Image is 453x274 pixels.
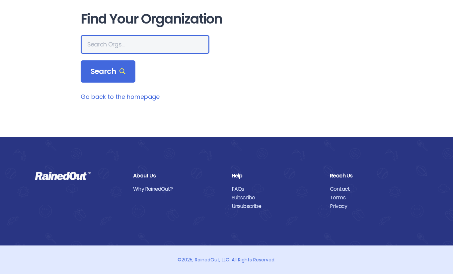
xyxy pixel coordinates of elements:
a: FAQs [232,185,320,193]
a: Why RainedOut? [133,185,221,193]
a: Go back to the homepage [81,93,160,101]
a: Contact [330,185,418,193]
a: Privacy [330,202,418,211]
a: Subscribe [232,193,320,202]
div: Help [232,171,320,180]
div: Search [81,60,136,83]
span: Search [91,67,126,76]
div: Reach Us [330,171,418,180]
h1: Find Your Organization [81,12,373,27]
input: Search Orgs… [81,35,209,54]
a: Terms [330,193,418,202]
div: About Us [133,171,221,180]
a: Unsubscribe [232,202,320,211]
